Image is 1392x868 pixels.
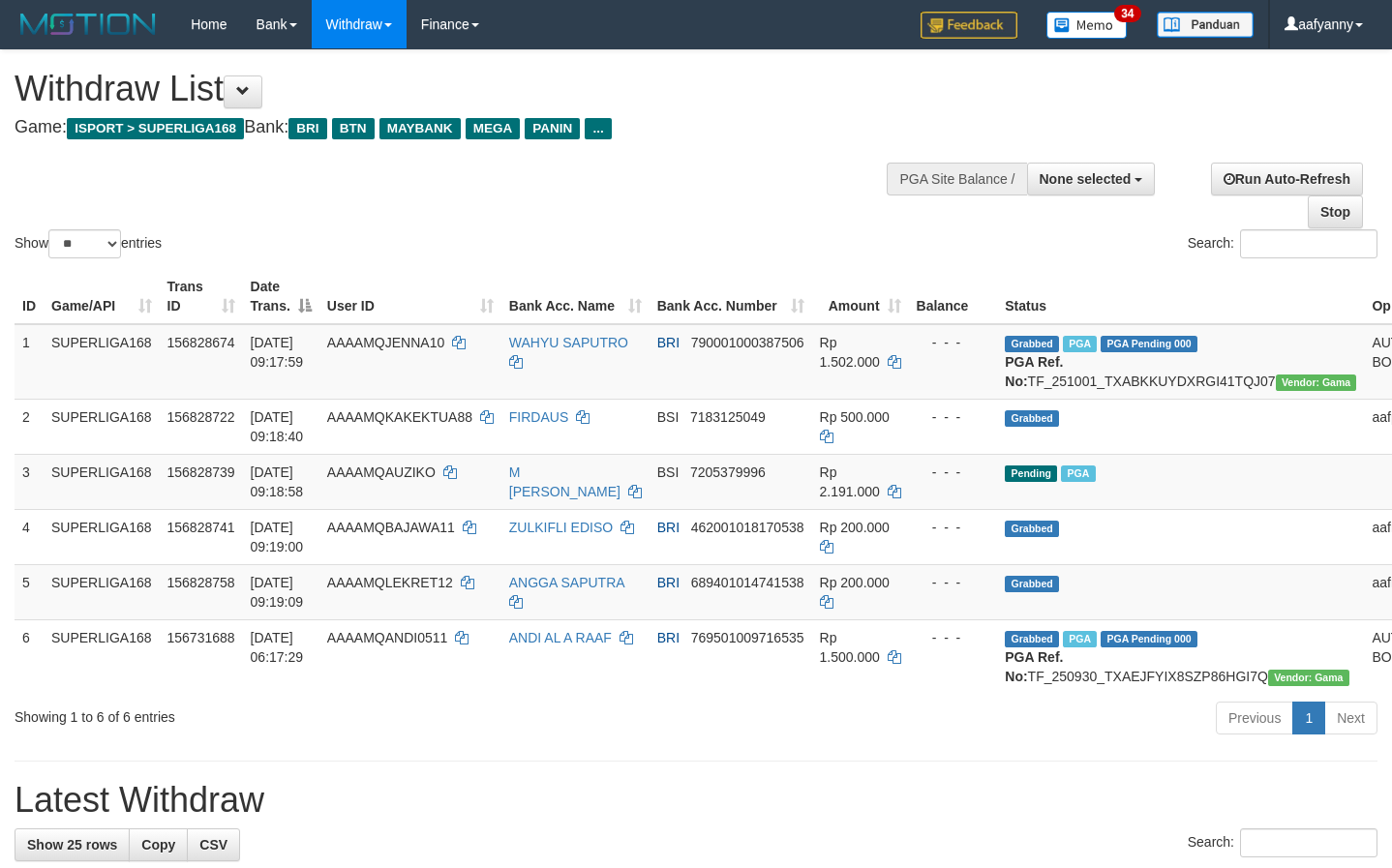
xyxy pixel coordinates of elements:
[1188,229,1377,258] label: Search:
[44,619,160,694] td: SUPERLIGA168
[44,564,160,619] td: SUPERLIGA168
[15,118,909,137] h4: Game: Bank:
[27,837,117,853] span: Show 25 rows
[509,520,613,535] a: ZULKIFLI EDISO
[327,520,455,535] span: AAAAMQBAJAWA11
[167,464,235,480] span: 156828739
[1005,576,1059,592] span: Grabbed
[917,333,990,352] div: - - -
[657,630,680,645] span: BRI
[1063,336,1097,352] span: Marked by aafsengchandara
[327,575,453,590] span: AAAAMQLEKRET12
[379,118,461,139] span: MAYBANK
[251,409,304,444] span: [DATE] 09:18:40
[917,518,990,537] div: - - -
[917,407,990,427] div: - - -
[15,700,565,727] div: Showing 1 to 6 of 6 entries
[15,269,44,324] th: ID
[44,509,160,564] td: SUPERLIGA168
[1005,631,1059,647] span: Grabbed
[1240,229,1377,258] input: Search:
[48,229,121,258] select: Showentries
[657,409,680,425] span: BSI
[909,269,998,324] th: Balance
[288,118,326,139] span: BRI
[650,269,812,324] th: Bank Acc. Number: activate to sort column ascending
[820,464,880,499] span: Rp 2.191.000
[657,575,680,590] span: BRI
[15,229,162,258] label: Show entries
[657,335,680,350] span: BRI
[1240,828,1377,857] input: Search:
[1211,163,1363,195] a: Run Auto-Refresh
[887,163,1026,195] div: PGA Site Balance /
[15,454,44,509] td: 3
[243,269,319,324] th: Date Trans.: activate to sort column descending
[525,118,580,139] span: PANIN
[1268,670,1349,686] span: Vendor URL: https://trx31.1velocity.biz
[1040,171,1132,187] span: None selected
[1027,163,1156,195] button: None selected
[15,619,44,694] td: 6
[15,10,162,39] img: MOTION_logo.png
[820,630,880,665] span: Rp 1.500.000
[691,575,804,590] span: Copy 689401014741538 to clipboard
[690,464,766,480] span: Copy 7205379996 to clipboard
[657,520,680,535] span: BRI
[691,520,804,535] span: Copy 462001018170538 to clipboard
[509,575,624,590] a: ANGGA SAPUTRA
[1101,631,1197,647] span: PGA Pending
[160,269,243,324] th: Trans ID: activate to sort column ascending
[251,335,304,370] span: [DATE] 09:17:59
[1005,336,1059,352] span: Grabbed
[1276,374,1357,391] span: Vendor URL: https://trx31.1velocity.biz
[15,781,1377,820] h1: Latest Withdraw
[1005,465,1057,482] span: Pending
[167,520,235,535] span: 156828741
[44,269,160,324] th: Game/API: activate to sort column ascending
[327,630,448,645] span: AAAAMQANDI0511
[1005,354,1063,389] b: PGA Ref. No:
[44,399,160,454] td: SUPERLIGA168
[691,335,804,350] span: Copy 790001000387506 to clipboard
[251,630,304,665] span: [DATE] 06:17:29
[15,70,909,108] h1: Withdraw List
[327,409,472,425] span: AAAAMQKAKEKTUA88
[691,630,804,645] span: Copy 769501009716535 to clipboard
[1005,410,1059,427] span: Grabbed
[657,464,680,480] span: BSI
[167,575,235,590] span: 156828758
[820,575,890,590] span: Rp 200.000
[199,837,227,853] span: CSV
[319,269,501,324] th: User ID: activate to sort column ascending
[509,409,568,425] a: FIRDAUS
[509,464,620,499] a: M [PERSON_NAME]
[15,828,130,861] a: Show 25 rows
[167,335,235,350] span: 156828674
[466,118,521,139] span: MEGA
[1005,521,1059,537] span: Grabbed
[15,324,44,400] td: 1
[251,575,304,610] span: [DATE] 09:19:09
[15,564,44,619] td: 5
[1308,195,1363,228] a: Stop
[1046,12,1128,39] img: Button%20Memo.svg
[129,828,188,861] a: Copy
[501,269,650,324] th: Bank Acc. Name: activate to sort column ascending
[251,464,304,499] span: [DATE] 09:18:58
[1216,702,1293,734] a: Previous
[917,628,990,647] div: - - -
[167,409,235,425] span: 156828722
[917,463,990,482] div: - - -
[1324,702,1377,734] a: Next
[509,335,628,350] a: WAHYU SAPUTRO
[1114,5,1140,22] span: 34
[327,464,436,480] span: AAAAMQAUZIKO
[1101,336,1197,352] span: PGA Pending
[997,269,1364,324] th: Status
[44,324,160,400] td: SUPERLIGA168
[44,454,160,509] td: SUPERLIGA168
[15,399,44,454] td: 2
[141,837,175,853] span: Copy
[1292,702,1325,734] a: 1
